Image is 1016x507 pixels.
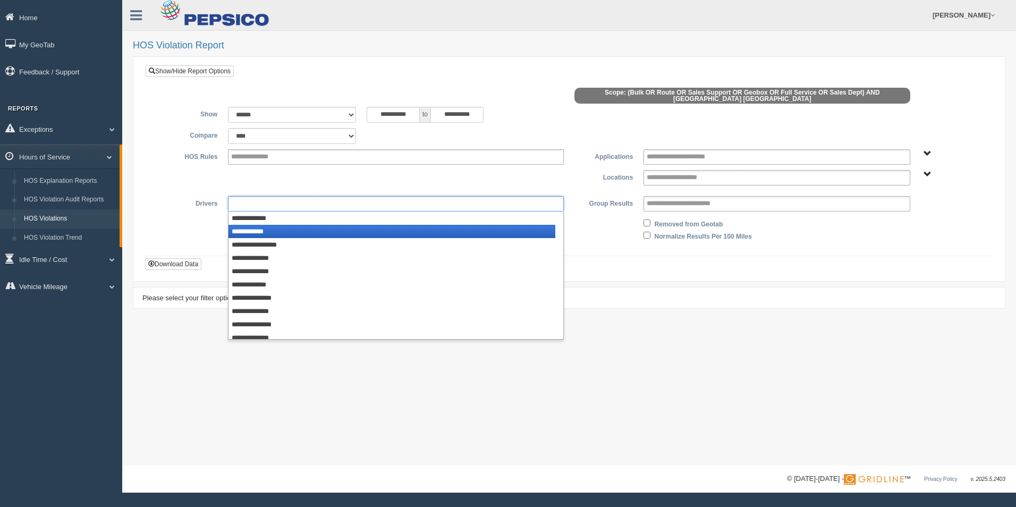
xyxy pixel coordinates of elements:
a: HOS Violation Trend [19,229,120,248]
label: Show [154,107,223,120]
span: v. 2025.5.2403 [971,476,1005,482]
a: HOS Violation Audit Reports [19,190,120,209]
label: Group Results [569,196,638,209]
label: Applications [569,149,638,162]
div: © [DATE]-[DATE] - ™ [787,474,1005,485]
a: HOS Explanation Reports [19,172,120,191]
span: Scope: (Bulk OR Route OR Sales Support OR Geobox OR Full Service OR Sales Dept) AND [GEOGRAPHIC_D... [574,88,910,104]
label: Normalize Results Per 100 Miles [655,229,752,242]
label: Locations [569,170,638,183]
a: HOS Violations [19,209,120,229]
button: Download Data [145,258,201,270]
a: Privacy Policy [924,476,957,482]
span: to [420,107,430,123]
a: Show/Hide Report Options [146,65,234,77]
label: Compare [154,128,223,141]
span: Please select your filter options above and click "Apply Filters" to view your report. [142,294,393,302]
label: Drivers [154,196,223,209]
label: HOS Rules [154,149,223,162]
label: Removed from Geotab [655,217,723,230]
h2: HOS Violation Report [133,40,1005,51]
img: Gridline [844,474,904,485]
